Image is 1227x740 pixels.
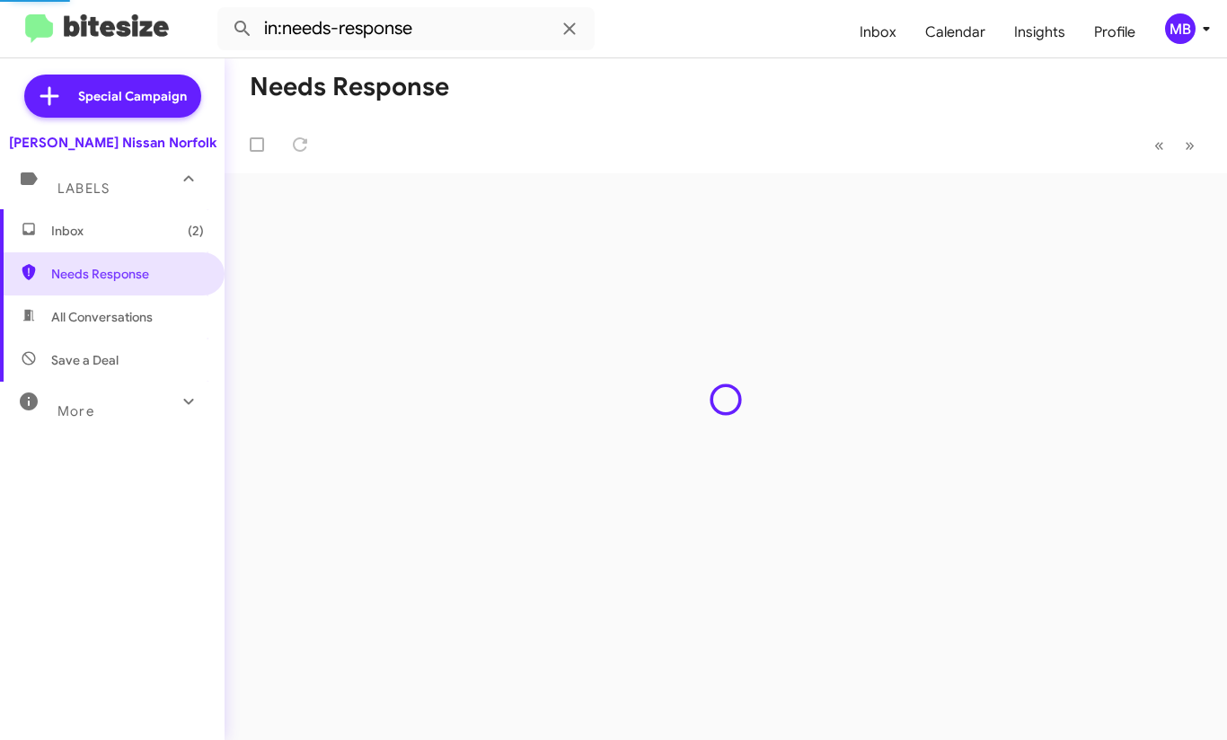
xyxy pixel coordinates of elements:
div: MB [1165,13,1196,44]
a: Inbox [845,6,911,58]
a: Special Campaign [24,75,201,118]
span: Special Campaign [78,87,187,105]
span: Needs Response [51,265,204,283]
span: More [57,403,94,419]
button: Previous [1143,127,1175,163]
button: MB [1150,13,1207,44]
span: Inbox [51,222,204,240]
input: Search [217,7,595,50]
span: (2) [188,222,204,240]
span: Labels [57,181,110,197]
a: Profile [1080,6,1150,58]
span: All Conversations [51,308,153,326]
span: » [1185,134,1195,156]
a: Calendar [911,6,1000,58]
h1: Needs Response [250,73,449,101]
a: Insights [1000,6,1080,58]
nav: Page navigation example [1144,127,1205,163]
span: « [1154,134,1164,156]
div: [PERSON_NAME] Nissan Norfolk [9,134,216,152]
button: Next [1174,127,1205,163]
span: Save a Deal [51,351,119,369]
